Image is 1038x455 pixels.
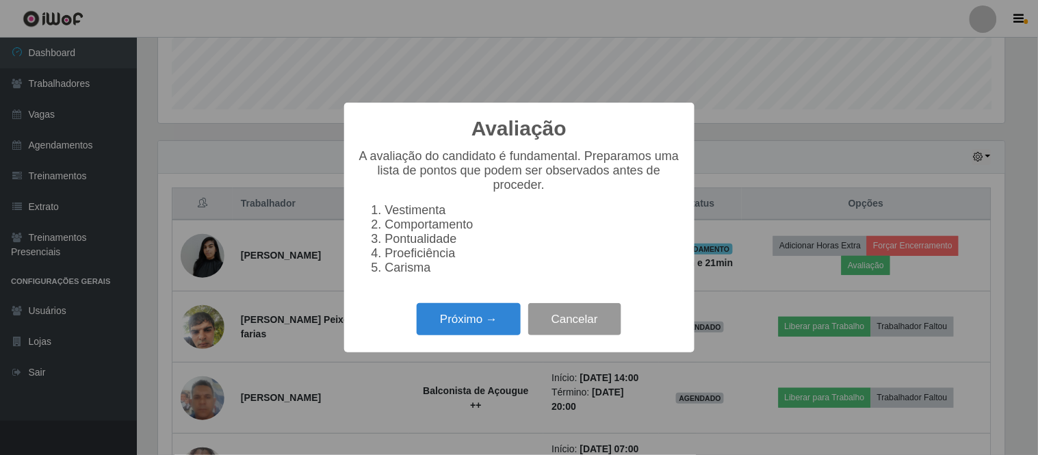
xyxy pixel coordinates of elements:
[385,203,681,218] li: Vestimenta
[417,303,521,335] button: Próximo →
[471,116,567,141] h2: Avaliação
[385,218,681,232] li: Comportamento
[528,303,621,335] button: Cancelar
[385,246,681,261] li: Proeficiência
[385,232,681,246] li: Pontualidade
[385,261,681,275] li: Carisma
[358,149,681,192] p: A avaliação do candidato é fundamental. Preparamos uma lista de pontos que podem ser observados a...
